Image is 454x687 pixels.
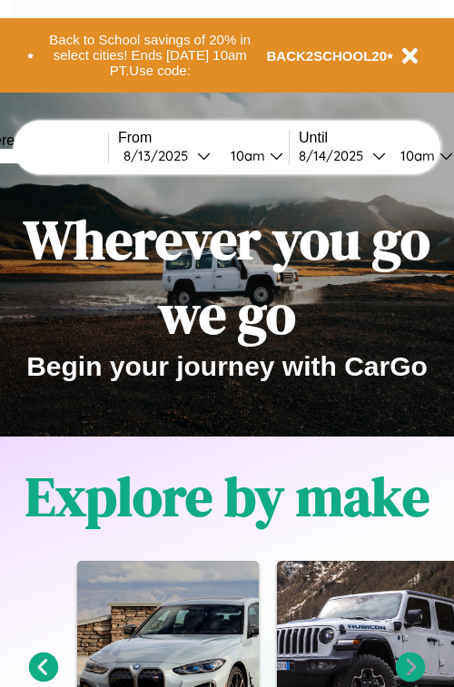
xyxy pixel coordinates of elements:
b: BACK2SCHOOL20 [267,48,388,64]
button: 10am [216,146,289,165]
div: 10am [391,147,439,164]
div: 8 / 14 / 2025 [299,147,372,164]
div: 10am [222,147,270,164]
button: Back to School savings of 20% in select cities! Ends [DATE] 10am PT.Use code: [34,27,267,83]
button: 8/13/2025 [118,146,216,165]
label: From [118,130,289,146]
div: 8 / 13 / 2025 [123,147,197,164]
h1: Explore by make [25,459,429,534]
